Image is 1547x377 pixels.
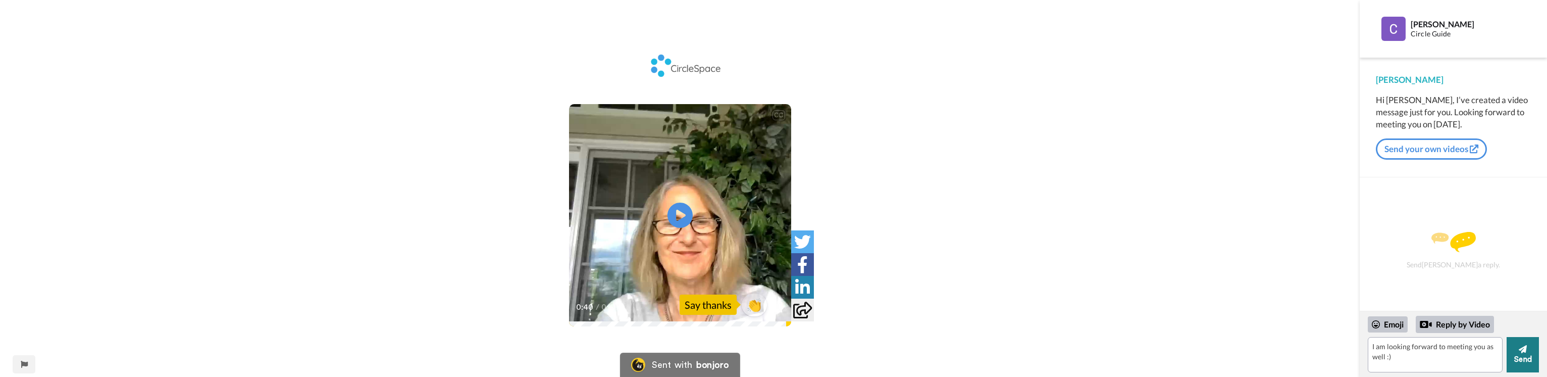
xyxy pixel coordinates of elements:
div: Emoji [1368,316,1408,333]
div: [PERSON_NAME] [1376,74,1531,86]
a: Bonjoro LogoSent withbonjoro [620,353,740,377]
button: Send [1507,337,1539,372]
div: bonjoro [696,360,729,369]
span: 👏 [742,297,767,313]
img: Full screen [772,302,782,312]
div: Reply by Video [1416,316,1494,333]
a: Send your own videos [1376,138,1487,160]
div: Send [PERSON_NAME] a reply. [1373,195,1533,306]
img: 45949bb4-82e9-4cb9-b2d5-65bdfdf8ed76 [630,49,731,84]
div: Reply by Video [1420,318,1432,331]
span: / [596,301,599,313]
img: Bonjoro Logo [631,358,645,372]
div: [PERSON_NAME] [1411,19,1520,29]
textarea: I am looking forward to meeting you as well :) [1368,337,1503,372]
div: Sent with [652,360,692,369]
div: Hi [PERSON_NAME], I’ve created a video message just for you. Looking forward to meeting you on [D... [1376,94,1531,130]
button: 👏 [742,294,767,316]
img: Profile Image [1381,17,1406,41]
div: Say thanks [680,295,737,315]
span: 0:40 [601,301,619,313]
div: Circle Guide [1411,30,1520,38]
span: 0:40 [576,301,594,313]
div: CC [772,110,785,120]
img: message.svg [1431,232,1476,252]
